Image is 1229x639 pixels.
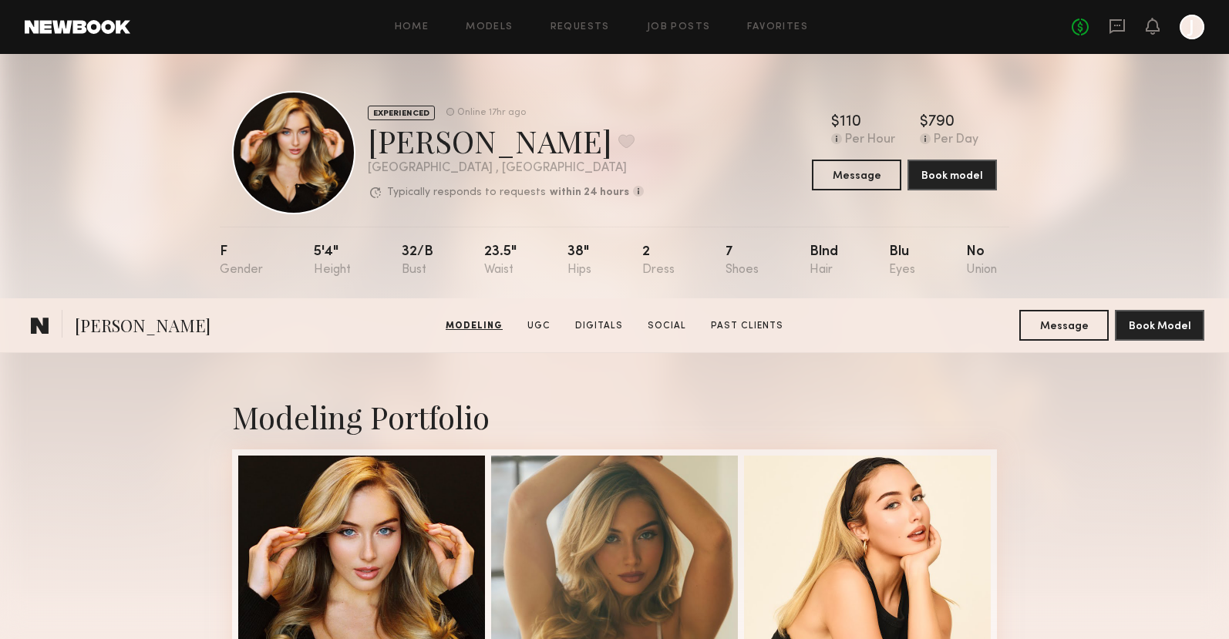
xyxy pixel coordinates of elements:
p: Typically responds to requests [387,187,546,198]
button: Book model [907,160,997,190]
div: $ [920,115,928,130]
a: Past Clients [705,319,790,333]
div: 5'4" [314,245,351,277]
div: Blnd [810,245,838,277]
a: UGC [521,319,557,333]
a: Digitals [569,319,629,333]
div: F [220,245,263,277]
div: EXPERIENCED [368,106,435,120]
div: 7 [726,245,759,277]
div: Per Day [934,133,978,147]
div: 38" [567,245,591,277]
a: Favorites [747,22,808,32]
div: Blu [889,245,915,277]
a: J [1180,15,1204,39]
a: Models [466,22,513,32]
a: Requests [551,22,610,32]
a: Modeling [439,319,509,333]
span: [PERSON_NAME] [75,314,210,341]
div: 110 [840,115,861,130]
button: Message [812,160,901,190]
div: 790 [928,115,955,130]
div: 23.5" [484,245,517,277]
div: Modeling Portfolio [232,396,997,437]
b: within 24 hours [550,187,629,198]
div: Per Hour [845,133,895,147]
a: Book Model [1115,318,1204,331]
a: Home [395,22,429,32]
div: No [966,245,997,277]
button: Book Model [1115,310,1204,341]
div: [PERSON_NAME] [368,120,644,161]
div: 2 [642,245,675,277]
a: Job Posts [647,22,711,32]
div: $ [831,115,840,130]
div: [GEOGRAPHIC_DATA] , [GEOGRAPHIC_DATA] [368,162,644,175]
div: Online 17hr ago [457,108,526,118]
div: 32/b [402,245,433,277]
a: Social [641,319,692,333]
button: Message [1019,310,1109,341]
